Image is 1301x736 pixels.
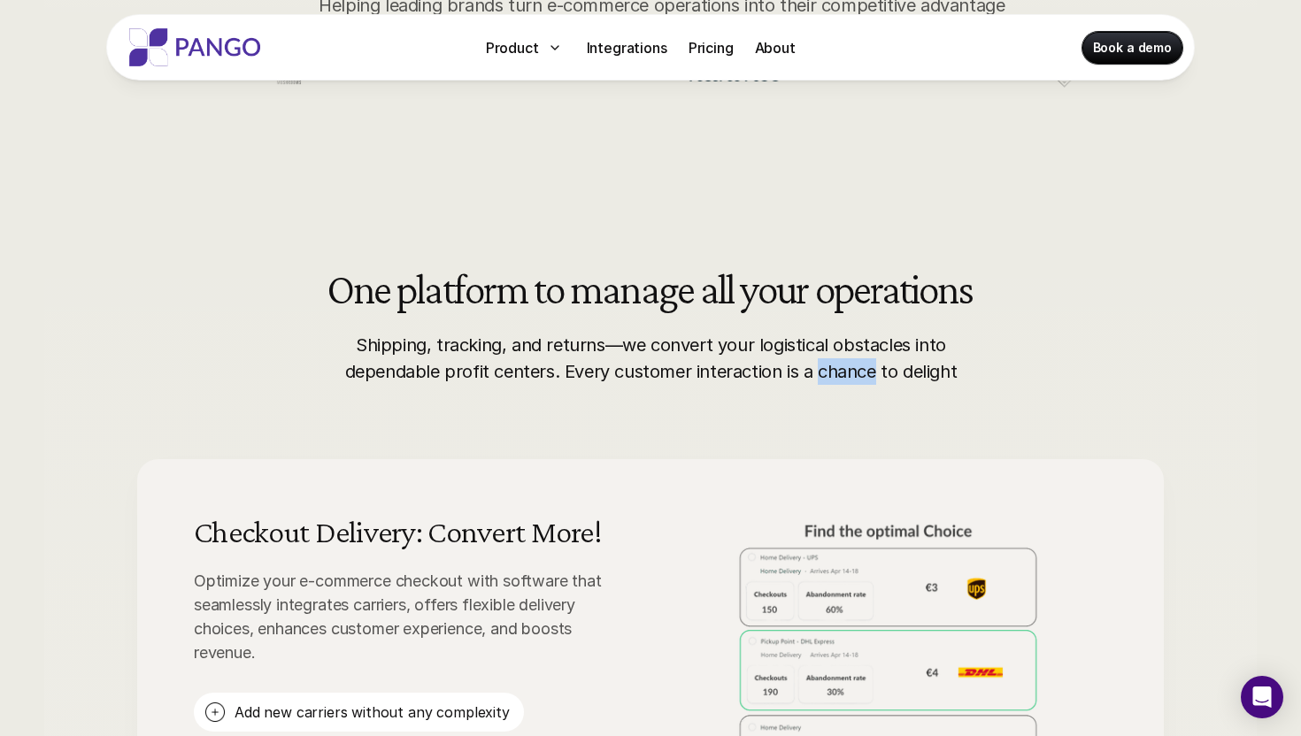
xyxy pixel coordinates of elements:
[580,34,674,62] a: Integrations
[1093,39,1172,57] p: Book a demo
[194,516,633,548] h3: Checkout Delivery: Convert More!
[194,569,633,664] p: Optimize your e-commerce checkout with software that seamlessly integrates carriers, offers flexi...
[327,268,973,310] h2: One platform to manage all your operations
[486,37,539,58] p: Product
[1082,32,1182,64] a: Book a demo
[337,332,965,385] p: Shipping, tracking, and returns—we convert your logistical obstacles into dependable profit cente...
[755,37,796,58] p: About
[689,37,734,58] p: Pricing
[681,34,741,62] a: Pricing
[1241,676,1283,718] div: Open Intercom Messenger
[235,702,510,722] p: Add new carriers without any complexity
[748,34,803,62] a: About
[587,37,667,58] p: Integrations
